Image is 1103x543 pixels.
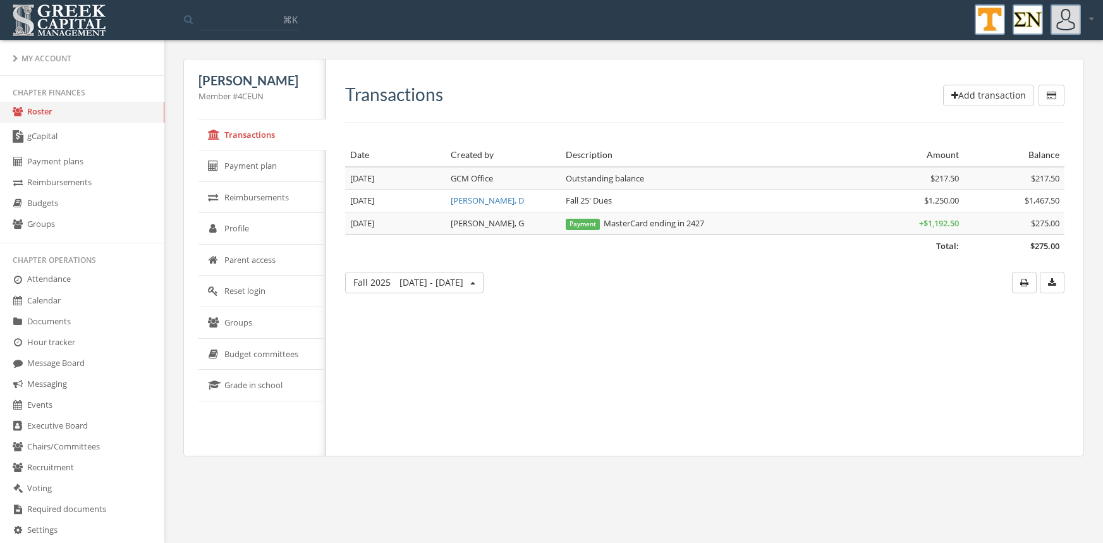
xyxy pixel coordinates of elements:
[566,217,704,229] span: MasterCard ending in 2427
[198,213,326,245] a: Profile
[399,276,463,288] span: [DATE] - [DATE]
[566,219,600,230] span: Payment
[353,276,463,288] span: Fall 2025
[566,149,858,161] div: Description
[283,13,298,26] span: ⌘K
[198,182,326,214] a: Reimbursements
[198,276,326,307] a: Reset login
[345,85,443,104] h3: Transactions
[198,119,326,151] a: Transactions
[451,195,524,206] a: [PERSON_NAME], D
[566,195,612,206] span: Fall 25' Dues
[238,90,264,102] span: 4CEUN
[969,149,1059,161] div: Balance
[350,149,441,161] div: Date
[345,272,484,293] button: Fall 2025[DATE] - [DATE]
[345,212,446,235] td: [DATE]
[198,245,326,276] a: Parent access
[451,149,556,161] div: Created by
[1030,240,1059,252] span: $275.00
[198,90,311,102] div: Member #
[345,235,964,257] td: Total:
[13,53,152,64] div: My Account
[924,195,959,206] span: $1,250.00
[198,73,298,88] span: [PERSON_NAME]
[198,150,326,182] a: Payment plan
[198,339,326,370] a: Budget committees
[1031,173,1059,184] span: $217.50
[198,307,326,339] a: Groups
[930,173,959,184] span: $217.50
[561,167,863,190] td: Outstanding balance
[345,190,446,212] td: [DATE]
[198,370,326,401] a: Grade in school
[345,167,446,190] td: [DATE]
[943,85,1034,106] button: Add transaction
[446,167,561,190] td: GCM Office
[1031,217,1059,229] span: $275.00
[919,217,959,229] span: + $1,192.50
[1025,195,1059,206] span: $1,467.50
[868,149,958,161] div: Amount
[451,217,524,229] span: [PERSON_NAME], G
